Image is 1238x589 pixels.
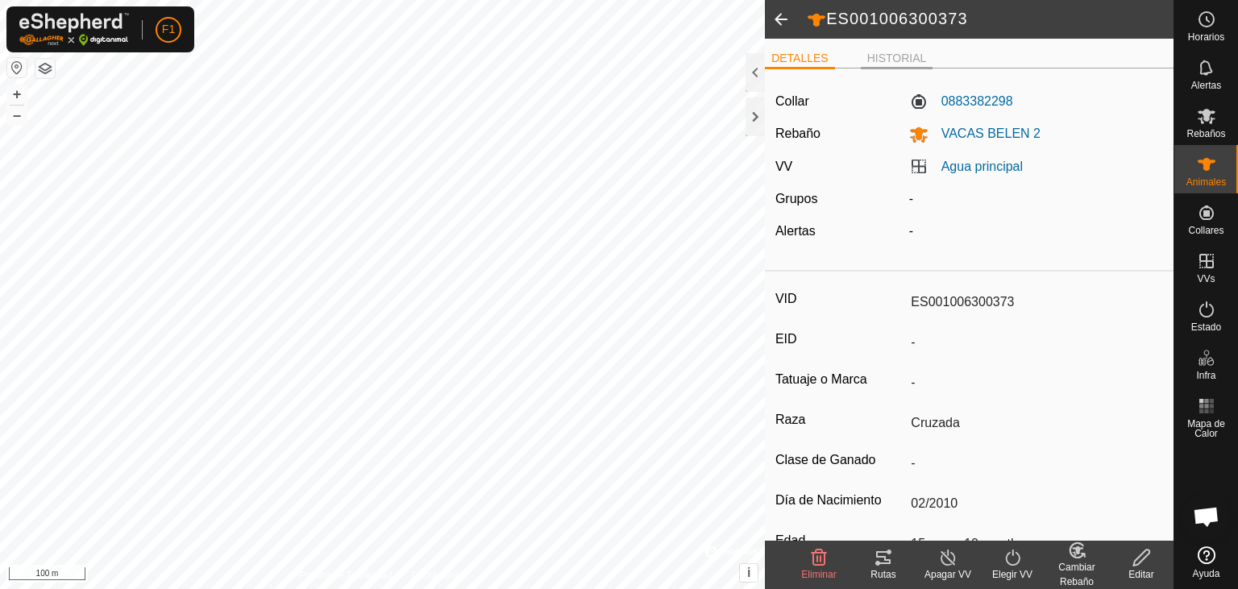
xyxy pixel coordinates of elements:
div: - [903,189,1170,209]
img: Logo Gallagher [19,13,129,46]
button: Capas del Mapa [35,59,55,78]
label: 0883382298 [909,92,1013,111]
div: Editar [1109,567,1174,582]
span: VACAS BELEN 2 [928,127,1041,140]
a: Contáctenos [412,568,466,583]
button: Restablecer Mapa [7,58,27,77]
label: EID [775,329,904,350]
label: Collar [775,92,809,111]
div: - [903,222,1170,241]
li: HISTORIAL [861,50,933,69]
a: Ayuda [1174,540,1238,585]
a: Política de Privacidad [299,568,392,583]
button: i [740,564,758,582]
span: Ayuda [1193,569,1220,579]
label: Rebaño [775,127,820,140]
div: Apagar VV [916,567,980,582]
div: Cambiar Rebaño [1045,560,1109,589]
a: Agua principal [941,160,1023,173]
span: Horarios [1188,32,1224,42]
label: Tatuaje o Marca [775,369,904,390]
span: Rebaños [1186,129,1225,139]
div: Elegir VV [980,567,1045,582]
label: Alertas [775,224,816,238]
span: Animales [1186,177,1226,187]
div: Rutas [851,567,916,582]
span: Collares [1188,226,1223,235]
label: Clase de Ganado [775,450,904,471]
span: Estado [1191,322,1221,332]
div: Chat abierto [1182,492,1231,541]
span: Alertas [1191,81,1221,90]
label: VV [775,160,792,173]
label: VID [775,288,904,309]
label: Raza [775,409,904,430]
span: VVs [1197,274,1215,284]
label: Edad [775,530,904,551]
label: Día de Nacimiento [775,490,904,511]
button: + [7,85,27,104]
span: F1 [162,21,175,38]
li: DETALLES [765,50,835,69]
span: Mapa de Calor [1178,419,1234,438]
span: Eliminar [801,569,836,580]
button: – [7,106,27,125]
label: Grupos [775,192,817,205]
span: i [747,566,750,579]
span: Infra [1196,371,1215,380]
h2: ES001006300373 [807,9,1174,30]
